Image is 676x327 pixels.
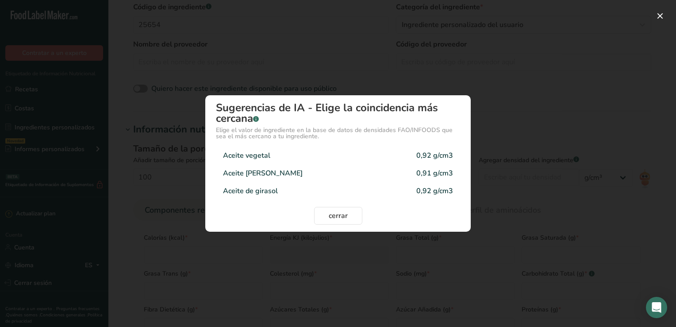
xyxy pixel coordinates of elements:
font: Sugerencias de IA - Elige la coincidencia más cercana [216,101,438,125]
div: Aceite [PERSON_NAME] [223,168,303,179]
div: Abra Intercom Messenger [646,297,667,318]
div: 0,92 g/cm3 [416,150,453,161]
div: 0,92 g/cm3 [416,186,453,196]
div: Aceite de girasol [223,186,278,196]
div: Aceite vegetal [223,150,270,161]
span: cerrar [329,210,348,221]
div: Elige el valor de ingrediente en la base de datos de densidades FAO/INFOODS que sea el más cercan... [216,127,460,140]
button: cerrar [314,207,362,225]
div: 0,91 g/cm3 [416,168,453,179]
